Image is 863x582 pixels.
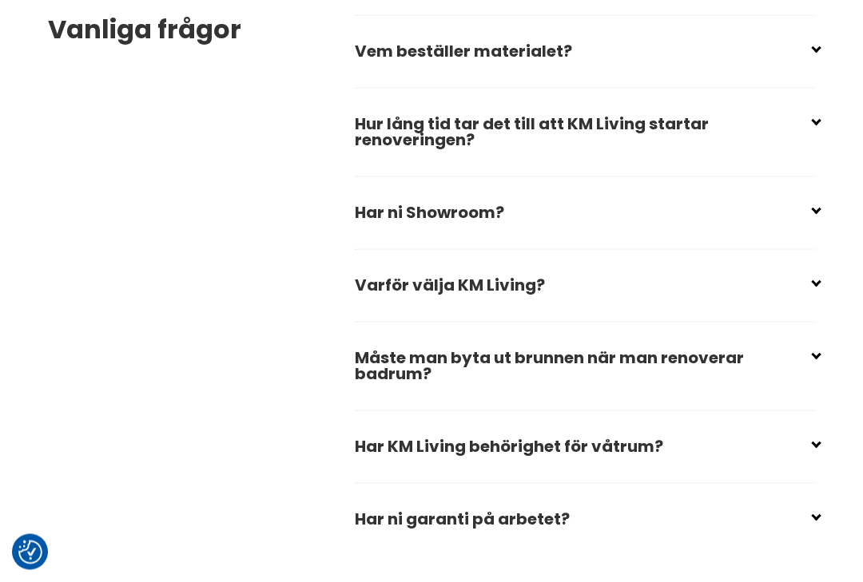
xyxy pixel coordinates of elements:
[355,192,815,246] h2: Har ni Showroom?
[355,498,815,552] h2: Har ni garanti på arbetet?
[355,30,815,85] h2: Vem beställer materialet?
[355,103,815,173] h2: Hur lång tid tar det till att KM Living startar renoveringen?
[355,337,815,407] h2: Måste man byta ut brunnen när man renoverar badrum?
[18,540,42,564] button: Samtyckesinställningar
[355,264,815,319] h2: Varför välja KM Living?
[355,426,815,480] h2: Har KM Living behörighet för våtrum?
[18,540,42,564] img: Revisit consent button
[48,15,355,556] div: Vanliga frågor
